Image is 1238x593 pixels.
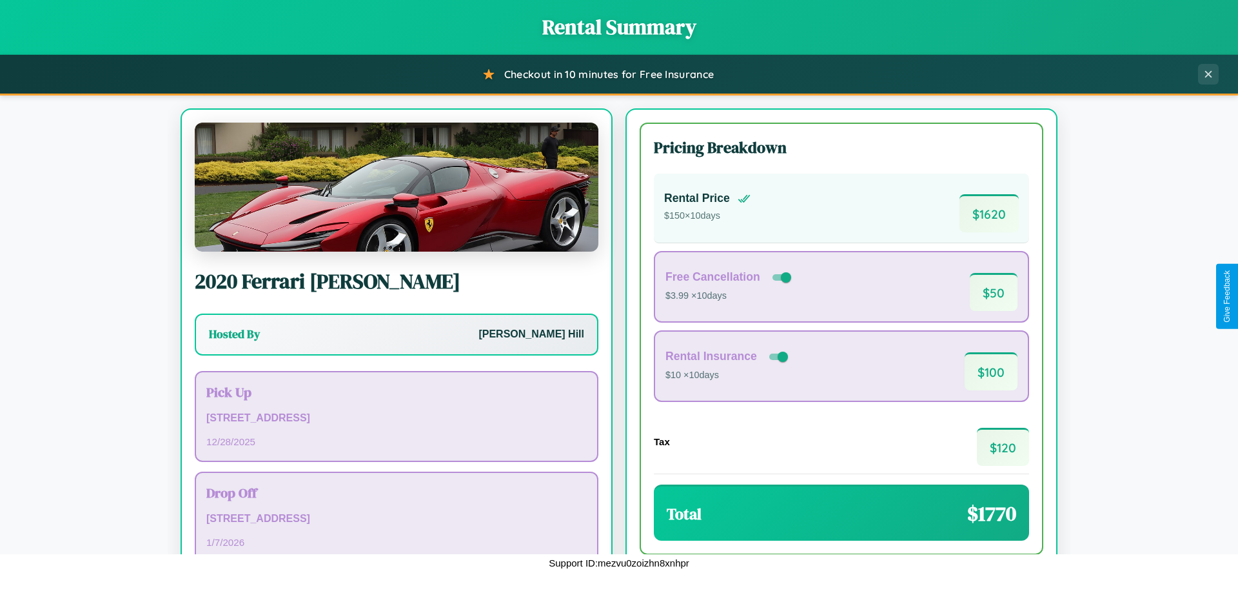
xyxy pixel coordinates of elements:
p: [STREET_ADDRESS] [206,409,587,428]
h3: Drop Off [206,483,587,502]
p: $10 × 10 days [665,367,791,384]
span: $ 100 [965,352,1017,390]
h1: Rental Summary [13,13,1225,41]
h3: Hosted By [209,327,260,342]
h4: Free Cancellation [665,270,760,284]
span: $ 50 [970,273,1017,311]
p: 1 / 7 / 2026 [206,534,587,551]
span: $ 1620 [959,194,1019,232]
h3: Pricing Breakdown [654,137,1029,158]
span: Checkout in 10 minutes for Free Insurance [504,68,714,81]
p: $ 150 × 10 days [664,208,751,225]
h4: Rental Insurance [665,350,757,363]
h4: Tax [654,436,670,447]
p: $3.99 × 10 days [665,288,794,305]
p: 12 / 28 / 2025 [206,433,587,450]
p: Support ID: mezvu0zoizhn8xnhpr [549,554,689,572]
h3: Pick Up [206,383,587,401]
h2: 2020 Ferrari [PERSON_NAME] [195,267,598,296]
h4: Rental Price [664,192,730,205]
div: Give Feedback [1223,270,1232,323]
img: Ferrari Enzo [195,123,598,252]
p: [PERSON_NAME] Hill [478,325,584,344]
span: $ 120 [977,428,1029,466]
p: [STREET_ADDRESS] [206,510,587,528]
span: $ 1770 [967,499,1016,528]
h3: Total [667,503,702,525]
